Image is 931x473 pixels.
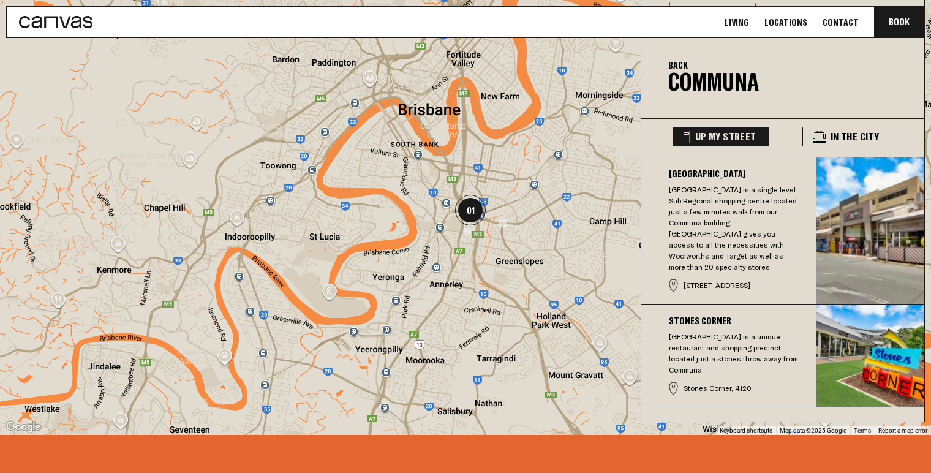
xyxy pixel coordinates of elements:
[641,305,816,407] button: Stones Corner[GEOGRAPHIC_DATA] is a unique restaurant and shopping precinct located just a stones...
[802,127,892,146] button: In The City
[669,331,800,376] p: [GEOGRAPHIC_DATA] is a unique restaurant and shopping precinct located just a stones throw away f...
[816,157,924,304] img: 74ffd65f6ef5118f17b7fb68aafe8460331fd7f1-1920x1280.jpg
[878,427,927,434] a: Report a map error
[780,427,846,434] span: Map data ©2025 Google
[669,382,800,395] div: Stones Corner, 4120
[721,16,753,29] a: Living
[669,168,800,178] h3: [GEOGRAPHIC_DATA]
[669,316,800,325] h3: Stones Corner
[816,305,924,407] img: 22fdec406e465d208fdeaa16d987d708c114831a-1920x1280.jpg
[455,195,486,225] div: 01
[668,60,688,70] button: Back
[669,279,800,292] div: [STREET_ADDRESS]
[673,127,769,146] button: Up My Street
[3,419,43,435] img: Google
[854,427,871,434] a: Terms (opens in new tab)
[669,184,800,273] p: [GEOGRAPHIC_DATA] is a single level Sub Regional shopping centre located just a few minutes walk ...
[641,157,816,304] button: [GEOGRAPHIC_DATA][GEOGRAPHIC_DATA] is a single level Sub Regional shopping centre located just a ...
[874,7,924,37] button: Book
[3,419,43,435] a: Click to see this area on Google Maps
[819,16,862,29] a: Contact
[720,426,772,435] button: Keyboard shortcuts
[761,16,811,29] a: Locations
